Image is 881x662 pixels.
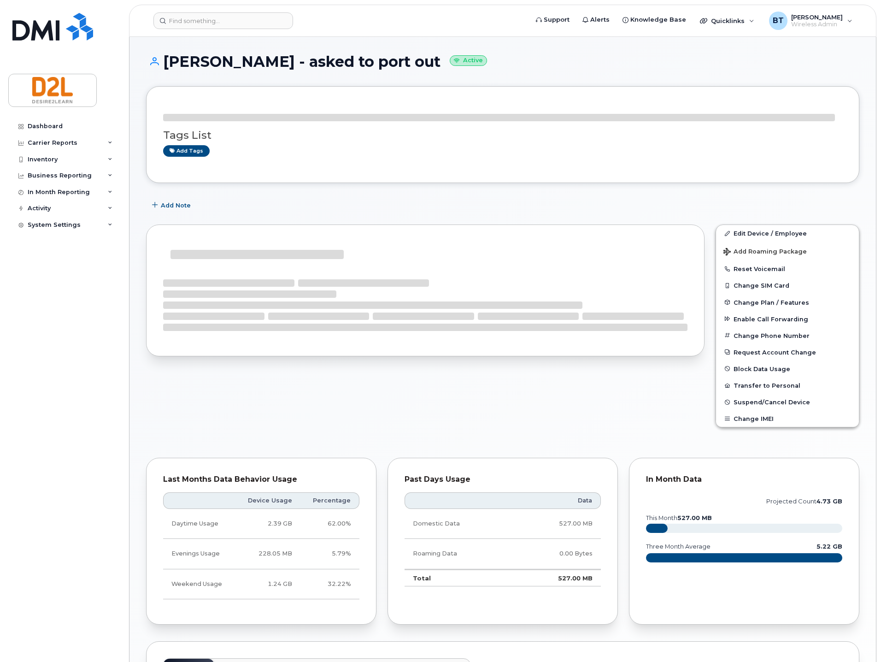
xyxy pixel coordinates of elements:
[235,539,301,569] td: 228.05 MB
[716,294,859,311] button: Change Plan / Features
[716,225,859,242] a: Edit Device / Employee
[163,509,235,539] td: Daytime Usage
[646,514,712,521] text: this month
[235,492,301,509] th: Device Usage
[716,327,859,344] button: Change Phone Number
[716,377,859,394] button: Transfer to Personal
[677,514,712,521] tspan: 527.00 MB
[405,475,601,484] div: Past Days Usage
[405,539,513,569] td: Roaming Data
[513,569,601,587] td: 527.00 MB
[163,569,359,599] tr: Friday from 6:00pm to Monday 8:00am
[716,394,859,410] button: Suspend/Cancel Device
[300,569,359,599] td: 32.22%
[146,197,199,213] button: Add Note
[235,509,301,539] td: 2.39 GB
[734,315,808,322] span: Enable Call Forwarding
[816,498,842,505] tspan: 4.73 GB
[163,130,842,141] h3: Tags List
[766,498,842,505] text: projected count
[646,543,711,550] text: three month average
[716,277,859,294] button: Change SIM Card
[163,569,235,599] td: Weekend Usage
[450,55,487,66] small: Active
[146,53,859,70] h1: [PERSON_NAME] - asked to port out
[716,361,859,377] button: Block Data Usage
[734,399,810,406] span: Suspend/Cancel Device
[405,509,513,539] td: Domestic Data
[300,509,359,539] td: 62.00%
[161,201,191,210] span: Add Note
[716,311,859,327] button: Enable Call Forwarding
[716,260,859,277] button: Reset Voicemail
[716,242,859,260] button: Add Roaming Package
[513,509,601,539] td: 527.00 MB
[513,539,601,569] td: 0.00 Bytes
[163,539,235,569] td: Evenings Usage
[716,410,859,427] button: Change IMEI
[716,344,859,361] button: Request Account Change
[163,475,359,484] div: Last Months Data Behavior Usage
[300,539,359,569] td: 5.79%
[734,299,809,306] span: Change Plan / Features
[235,569,301,599] td: 1.24 GB
[163,539,359,569] tr: Weekdays from 6:00pm to 8:00am
[163,145,210,157] a: Add tags
[723,248,807,257] span: Add Roaming Package
[513,492,601,509] th: Data
[646,475,842,484] div: In Month Data
[816,543,842,550] text: 5.22 GB
[300,492,359,509] th: Percentage
[405,569,513,587] td: Total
